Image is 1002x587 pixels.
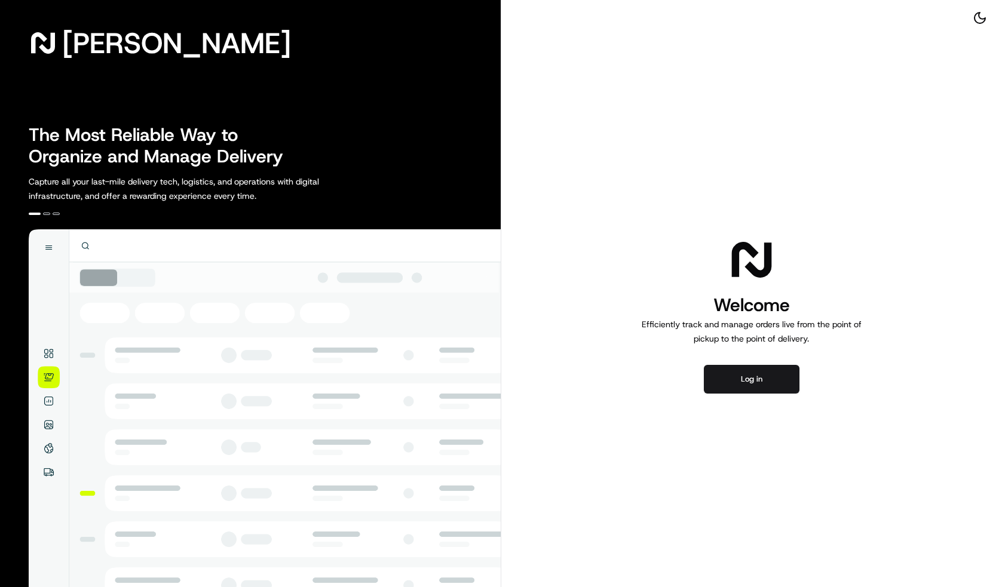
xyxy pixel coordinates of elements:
[62,31,291,55] span: [PERSON_NAME]
[637,293,866,317] h1: Welcome
[29,174,373,203] p: Capture all your last-mile delivery tech, logistics, and operations with digital infrastructure, ...
[637,317,866,346] p: Efficiently track and manage orders live from the point of pickup to the point of delivery.
[704,365,799,394] button: Log in
[29,124,296,167] h2: The Most Reliable Way to Organize and Manage Delivery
